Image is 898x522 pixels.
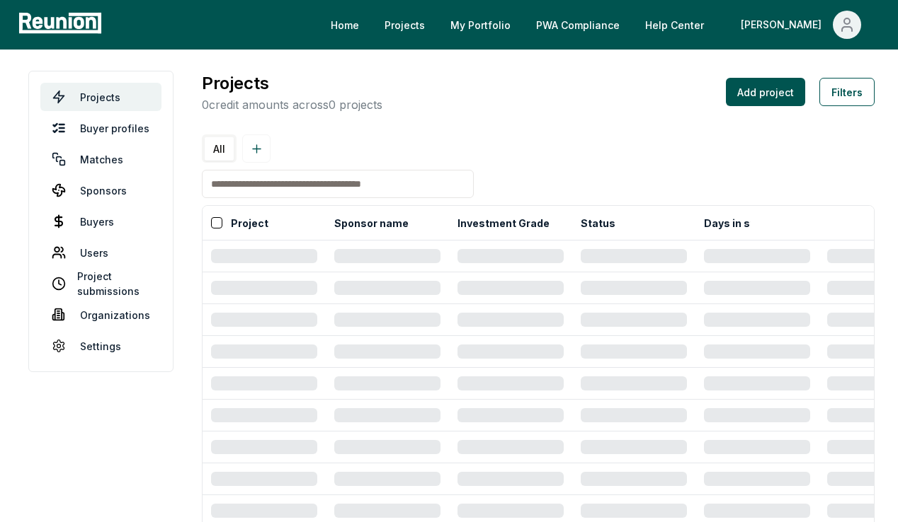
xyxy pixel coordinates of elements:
button: [PERSON_NAME] [729,11,873,39]
a: Settings [40,332,161,360]
button: Sponsor name [331,209,411,237]
a: Projects [373,11,436,39]
a: Matches [40,145,161,173]
a: Buyers [40,207,161,236]
a: Organizations [40,301,161,329]
nav: Main [319,11,884,39]
button: Days in status [701,209,780,237]
button: Status [578,209,618,237]
a: Users [40,238,161,267]
h3: Projects [202,71,382,96]
button: Add project [726,78,805,106]
a: Home [319,11,370,39]
button: Filters [819,78,875,106]
button: Investment Grade [455,209,552,237]
p: 0 credit amounts across 0 projects [202,96,382,113]
a: Project submissions [40,269,161,298]
div: [PERSON_NAME] [741,11,827,39]
a: My Portfolio [439,11,522,39]
button: Project [228,209,271,237]
a: Help Center [634,11,715,39]
a: PWA Compliance [525,11,631,39]
a: Projects [40,83,161,111]
a: Sponsors [40,176,161,204]
a: Buyer profiles [40,114,161,142]
button: All [205,137,234,161]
